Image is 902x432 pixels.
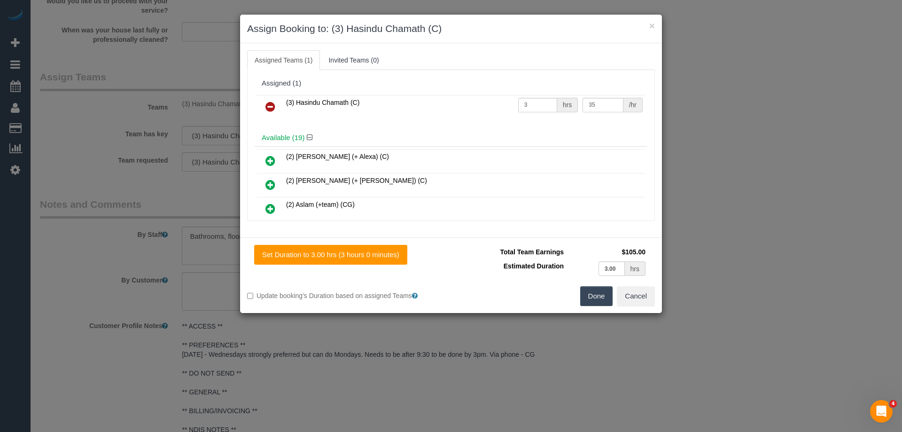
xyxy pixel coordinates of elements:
[286,201,355,208] span: (2) Aslam (+team) (CG)
[262,134,640,142] h4: Available (19)
[321,50,386,70] a: Invited Teams (0)
[623,98,643,112] div: /hr
[889,400,897,408] span: 4
[625,261,645,276] div: hrs
[247,291,444,300] label: Update booking's Duration based on assigned Teams
[286,99,359,106] span: (3) Hasindu Chamath (C)
[286,177,427,184] span: (2) [PERSON_NAME] (+ [PERSON_NAME]) (C)
[649,21,655,31] button: ×
[262,79,640,87] div: Assigned (1)
[566,245,648,259] td: $105.00
[617,286,655,306] button: Cancel
[254,245,407,265] button: Set Duration to 3.00 hrs (3 hours 0 minutes)
[557,98,578,112] div: hrs
[247,22,655,36] h3: Assign Booking to: (3) Hasindu Chamath (C)
[247,293,253,299] input: Update booking's Duration based on assigned Teams
[458,245,566,259] td: Total Team Earnings
[870,400,893,423] iframe: Intercom live chat
[286,153,389,160] span: (2) [PERSON_NAME] (+ Alexa) (C)
[580,286,613,306] button: Done
[247,50,320,70] a: Assigned Teams (1)
[504,262,564,270] span: Estimated Duration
